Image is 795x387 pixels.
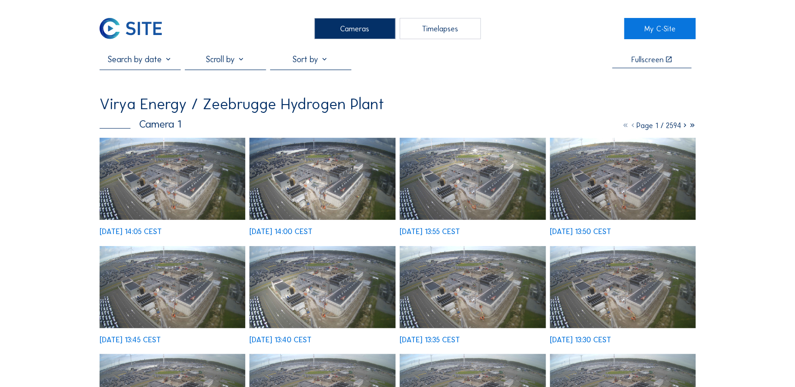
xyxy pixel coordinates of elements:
[550,228,611,235] div: [DATE] 13:50 CEST
[100,336,161,343] div: [DATE] 13:45 CEST
[624,18,695,39] a: My C-Site
[249,138,395,220] img: image_53679366
[100,246,246,328] img: image_53678907
[100,119,181,129] div: Camera 1
[550,246,696,328] img: image_53678429
[400,228,460,235] div: [DATE] 13:55 CEST
[100,54,181,64] input: Search by date 󰅀
[100,18,162,39] img: C-SITE Logo
[249,246,395,328] img: image_53678755
[400,246,546,328] img: image_53678598
[100,18,171,39] a: C-SITE Logo
[249,336,312,343] div: [DATE] 13:40 CEST
[636,121,681,130] span: Page 1 / 2594
[100,138,246,220] img: image_53679518
[550,336,611,343] div: [DATE] 13:30 CEST
[100,97,384,112] div: Virya Energy / Zeebrugge Hydrogen Plant
[400,18,481,39] div: Timelapses
[249,228,312,235] div: [DATE] 14:00 CEST
[314,18,395,39] div: Cameras
[631,56,663,63] div: Fullscreen
[100,228,162,235] div: [DATE] 14:05 CEST
[400,138,546,220] img: image_53679211
[400,336,460,343] div: [DATE] 13:35 CEST
[550,138,696,220] img: image_53679061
